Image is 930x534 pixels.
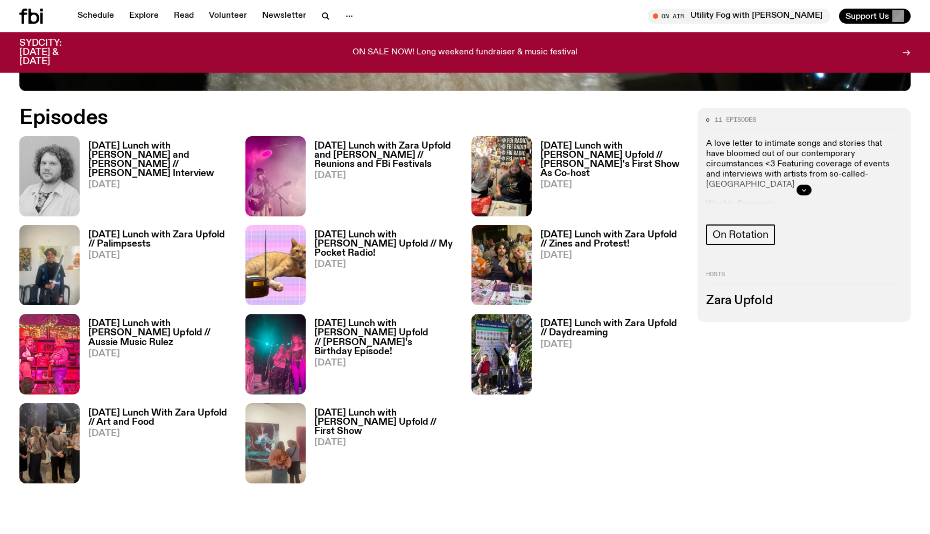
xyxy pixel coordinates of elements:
span: [DATE] [314,438,459,447]
span: [DATE] [314,171,459,180]
h3: [DATE] Lunch with [PERSON_NAME] and [PERSON_NAME] // [PERSON_NAME] Interview [88,142,232,178]
a: [DATE] Lunch with [PERSON_NAME] Upfold // First Show[DATE] [306,409,459,483]
span: [DATE] [88,251,232,260]
h2: Hosts [706,271,902,284]
a: [DATE] Lunch with Zara Upfold // Zines and Protest![DATE] [532,230,685,305]
button: Support Us [839,9,911,24]
span: On Rotation [713,229,769,241]
a: [DATE] Lunch with [PERSON_NAME] Upfold // My Pocket Radio![DATE] [306,230,459,305]
h3: [DATE] Lunch with Zara Upfold // Daydreaming [540,319,685,338]
button: On AirUtility Fog with [PERSON_NAME] [647,9,830,24]
img: Zara and her sister dancing at Crowbar [19,314,80,394]
p: A love letter to intimate songs and stories that have bloomed out of our contemporary circumstanc... [706,138,902,190]
a: [DATE] Lunch With Zara Upfold // Art and Food[DATE] [80,409,232,483]
span: [DATE] [88,349,232,359]
a: On Rotation [706,224,775,245]
h3: [DATE] Lunch With Zara Upfold // Art and Food [88,409,232,427]
span: Support Us [846,11,889,21]
span: [DATE] [88,429,232,438]
a: [DATE] Lunch with [PERSON_NAME] Upfold // [PERSON_NAME]'s Birthday Episode![DATE] [306,319,459,394]
a: Read [167,9,200,24]
img: Zara's family at the Archibald! [245,403,306,483]
a: Schedule [71,9,121,24]
a: [DATE] Lunch with Zara Upfold and [PERSON_NAME] // Reunions and FBi Festivals[DATE] [306,142,459,216]
h3: [DATE] Lunch with [PERSON_NAME] Upfold // [PERSON_NAME]'s Birthday Episode! [314,319,459,356]
h3: Zara Upfold [706,295,902,307]
h3: [DATE] Lunch with Zara Upfold and [PERSON_NAME] // Reunions and FBi Festivals [314,142,459,169]
h3: [DATE] Lunch with [PERSON_NAME] Upfold // First Show [314,409,459,436]
a: Volunteer [202,9,253,24]
span: [DATE] [314,359,459,368]
img: Tash Brobyn at their exhibition, Palimpsests at Goodspace Gallery [19,225,80,305]
img: The Belair Lips Bombs Live at Rad Festival [245,136,306,216]
a: [DATE] Lunch with Zara Upfold // Daydreaming[DATE] [532,319,685,394]
img: Colour Trove at Marrickville Bowling Club [245,314,306,394]
a: [DATE] Lunch with [PERSON_NAME] Upfold // Aussie Music Rulez[DATE] [80,319,232,394]
span: [DATE] [88,180,232,189]
img: Otherworlds Zine Fair [471,225,532,305]
img: Zara and friends at the Number One Beach [471,314,532,394]
span: [DATE] [540,340,685,349]
a: Explore [123,9,165,24]
h3: [DATE] Lunch with [PERSON_NAME] Upfold // Aussie Music Rulez [88,319,232,347]
h3: [DATE] Lunch with [PERSON_NAME] Upfold // [PERSON_NAME]'s First Show As Co-host [540,142,685,178]
h3: [DATE] Lunch with Zara Upfold // Zines and Protest! [540,230,685,249]
img: Adam and Zara Presenting Together :) [471,136,532,216]
a: [DATE] Lunch with [PERSON_NAME] Upfold // [PERSON_NAME]'s First Show As Co-host[DATE] [532,142,685,216]
a: [DATE] Lunch with [PERSON_NAME] and [PERSON_NAME] // [PERSON_NAME] Interview[DATE] [80,142,232,216]
span: [DATE] [540,180,685,189]
h3: [DATE] Lunch with [PERSON_NAME] Upfold // My Pocket Radio! [314,230,459,258]
span: [DATE] [540,251,685,260]
span: [DATE] [314,260,459,269]
p: ON SALE NOW! Long weekend fundraiser & music festival [353,48,577,58]
h2: Episodes [19,108,609,128]
h3: [DATE] Lunch with Zara Upfold // Palimpsests [88,230,232,249]
a: Newsletter [256,9,313,24]
span: 11 episodes [715,117,756,123]
a: [DATE] Lunch with Zara Upfold // Palimpsests[DATE] [80,230,232,305]
h3: SYDCITY: [DATE] & [DATE] [19,39,88,66]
